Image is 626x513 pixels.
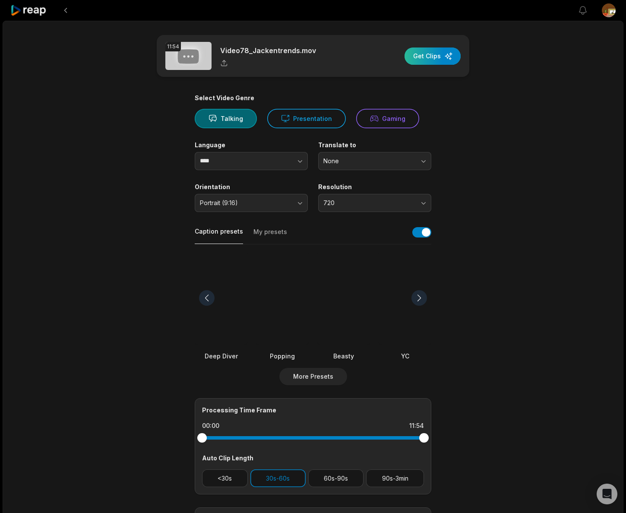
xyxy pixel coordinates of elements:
[220,45,316,56] p: Video78_Jackentrends.mov
[279,368,347,385] button: More Presets
[267,109,346,128] button: Presentation
[200,199,291,207] span: Portrait (9:16)
[409,421,424,430] div: 11:54
[405,47,461,65] button: Get Clips
[202,421,219,430] div: 00:00
[597,484,617,504] div: Open Intercom Messenger
[202,405,424,415] div: Processing Time Frame
[366,469,424,487] button: 90s-3min
[195,109,257,128] button: Talking
[318,152,431,170] button: None
[195,351,247,361] div: Deep Diver
[250,469,306,487] button: 30s-60s
[308,469,364,487] button: 60s-90s
[202,469,248,487] button: <30s
[195,141,308,149] label: Language
[317,351,370,361] div: Beasty
[195,183,308,191] label: Orientation
[318,141,431,149] label: Translate to
[253,228,287,244] button: My presets
[195,227,243,244] button: Caption presets
[318,194,431,212] button: 720
[195,194,308,212] button: Portrait (9:16)
[256,351,309,361] div: Popping
[323,157,414,165] span: None
[195,94,431,102] div: Select Video Genre
[356,109,419,128] button: Gaming
[323,199,414,207] span: 720
[379,351,431,361] div: YC
[165,42,181,51] div: 11:54
[318,183,431,191] label: Resolution
[202,453,424,462] div: Auto Clip Length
